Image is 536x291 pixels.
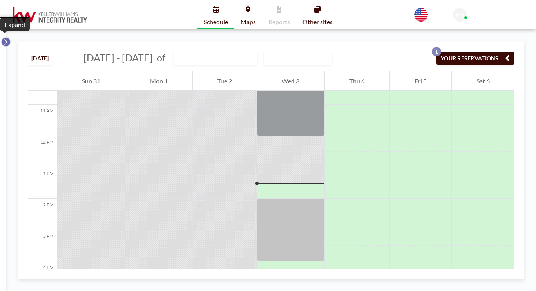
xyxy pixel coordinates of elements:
span: of [157,52,165,64]
div: Tue 2 [193,71,257,91]
span: Maps [241,19,256,25]
span: Other sites [302,19,333,25]
p: 1 [432,47,441,56]
span: WEEKLY VIEW [266,53,310,63]
div: 2 PM [28,199,57,230]
input: Lexington Room (2) [174,52,249,65]
div: 12 PM [28,136,57,167]
img: organization-logo [13,7,87,23]
span: Schedule [204,19,228,25]
div: Wed 3 [257,71,324,91]
div: Sun 31 [57,71,125,91]
div: 1 PM [28,167,57,199]
div: Fri 5 [390,71,451,91]
div: Expand [5,21,25,29]
div: Thu 4 [325,71,389,91]
span: [PERSON_NAME] [470,12,514,18]
div: Sat 6 [452,71,514,91]
div: Search for option [264,51,332,65]
span: Reports [268,19,290,25]
div: 11 AM [28,105,57,136]
div: 3 PM [28,230,57,261]
button: YOUR RESERVATIONS1 [436,51,514,65]
input: Search for option [311,53,319,63]
div: Mon 1 [125,71,192,91]
button: [DATE] [28,51,53,65]
span: MY [456,11,464,18]
span: [DATE] - [DATE] [83,52,153,63]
